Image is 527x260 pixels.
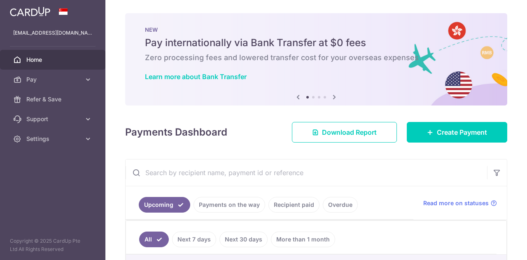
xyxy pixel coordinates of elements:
[145,53,487,63] h6: Zero processing fees and lowered transfer cost for your overseas expenses
[323,197,358,213] a: Overdue
[292,122,397,143] a: Download Report
[437,127,487,137] span: Create Payment
[26,135,81,143] span: Settings
[26,115,81,123] span: Support
[322,127,377,137] span: Download Report
[139,232,169,247] a: All
[194,197,265,213] a: Payments on the way
[125,125,227,140] h4: Payments Dashboard
[26,95,81,103] span: Refer & Save
[271,232,335,247] a: More than 1 month
[13,29,92,37] p: [EMAIL_ADDRESS][DOMAIN_NAME]
[145,73,247,81] a: Learn more about Bank Transfer
[145,36,487,49] h5: Pay internationally via Bank Transfer at $0 fees
[139,197,190,213] a: Upcoming
[407,122,507,143] a: Create Payment
[126,159,487,186] input: Search by recipient name, payment id or reference
[125,13,507,105] img: Bank transfer banner
[145,26,487,33] p: NEW
[219,232,268,247] a: Next 30 days
[26,75,81,84] span: Pay
[423,199,497,207] a: Read more on statuses
[423,199,489,207] span: Read more on statuses
[172,232,216,247] a: Next 7 days
[26,56,81,64] span: Home
[10,7,50,16] img: CardUp
[474,235,519,256] iframe: Opens a widget where you can find more information
[268,197,319,213] a: Recipient paid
